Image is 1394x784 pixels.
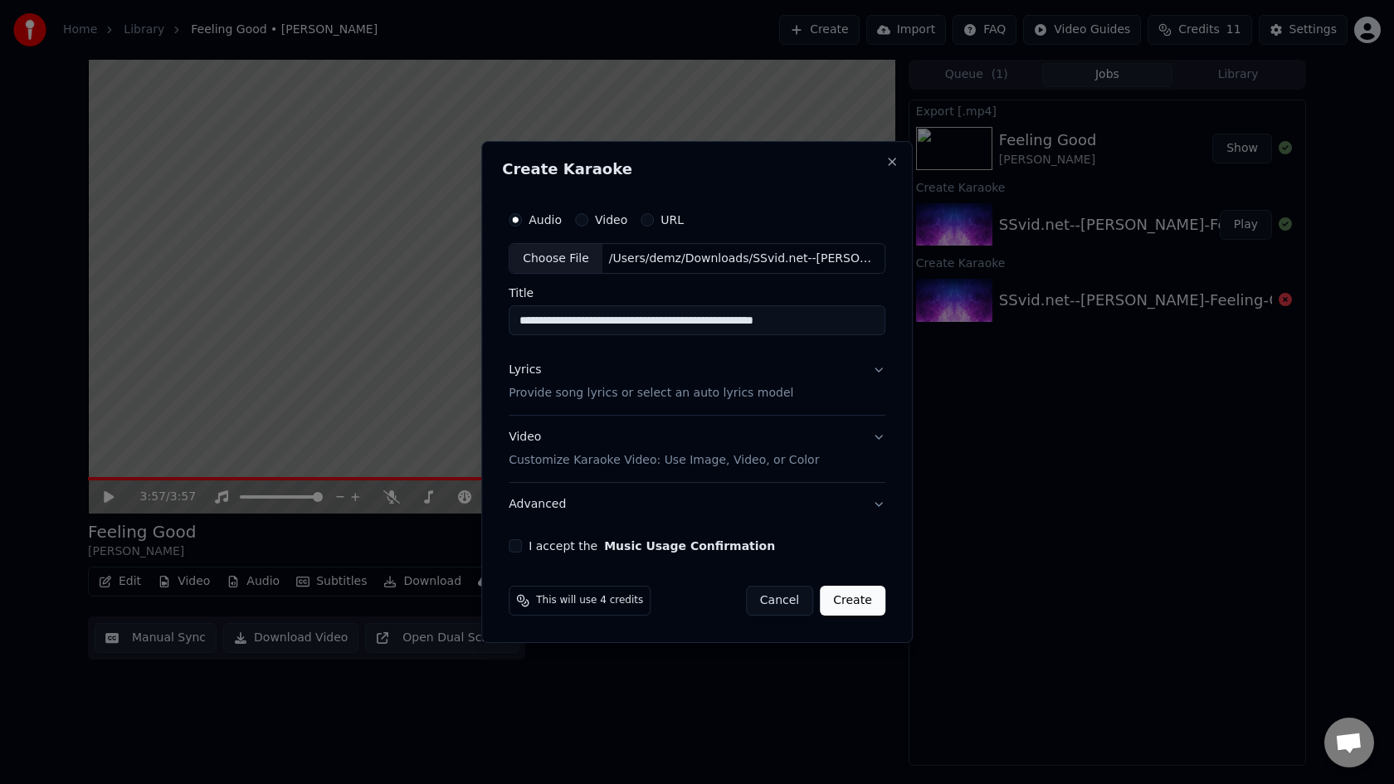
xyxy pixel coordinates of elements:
label: I accept the [529,540,775,552]
p: Customize Karaoke Video: Use Image, Video, or Color [509,452,819,469]
button: Cancel [746,586,813,616]
div: Video [509,430,819,470]
button: Create [820,586,885,616]
label: Title [509,288,885,299]
button: I accept the [604,540,775,552]
div: /Users/demz/Downloads/SSvid.net--[PERSON_NAME]-What-a-Wonderful-World-lyrics.mp3 [602,251,885,267]
div: Choose File [509,244,602,274]
label: Video [595,214,627,226]
button: LyricsProvide song lyrics or select an auto lyrics model [509,349,885,416]
span: This will use 4 credits [536,594,643,607]
h2: Create Karaoke [502,162,892,177]
button: VideoCustomize Karaoke Video: Use Image, Video, or Color [509,416,885,483]
button: Advanced [509,483,885,526]
label: Audio [529,214,562,226]
label: URL [660,214,684,226]
div: Lyrics [509,363,541,379]
p: Provide song lyrics or select an auto lyrics model [509,386,793,402]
